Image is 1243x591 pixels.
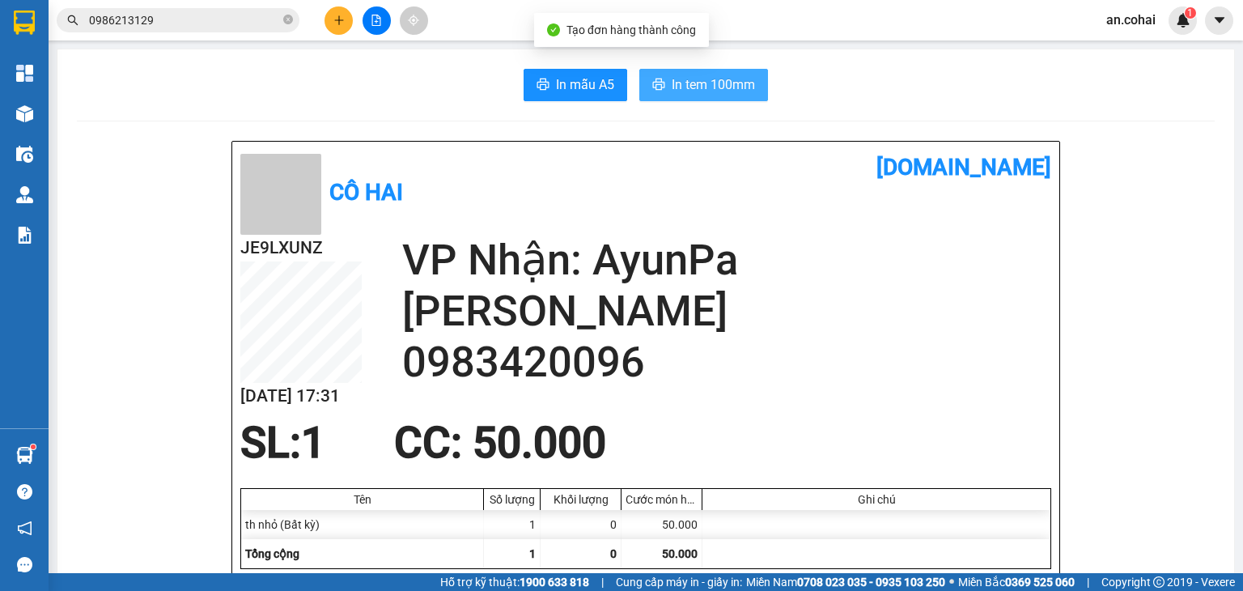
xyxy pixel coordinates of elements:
[16,227,33,244] img: solution-icon
[545,493,617,506] div: Khối lượng
[145,88,316,108] span: [PERSON_NAME] HCM
[67,15,78,26] span: search
[440,573,589,591] span: Hỗ trợ kỹ thuật:
[245,547,299,560] span: Tổng cộng
[652,78,665,93] span: printer
[746,573,945,591] span: Miền Nam
[1212,13,1227,28] span: caret-down
[363,6,391,35] button: file-add
[1185,7,1196,19] sup: 1
[16,146,33,163] img: warehouse-icon
[240,418,301,468] span: SL:
[402,235,1051,286] h2: VP Nhận: AyunPa
[333,15,345,26] span: plus
[1153,576,1165,588] span: copyright
[240,235,362,261] h2: JE9LXUNZ
[7,50,88,75] h2: GTIK8Y4X
[1093,10,1169,30] span: an.cohai
[537,78,549,93] span: printer
[616,573,742,591] span: Cung cấp máy in - giấy in:
[484,510,541,539] div: 1
[283,15,293,24] span: close-circle
[371,15,382,26] span: file-add
[1205,6,1233,35] button: caret-down
[1176,13,1190,28] img: icon-new-feature
[89,11,280,29] input: Tìm tên, số ĐT hoặc mã đơn
[145,62,176,81] span: Gửi:
[1005,576,1075,589] strong: 0369 525 060
[16,186,33,203] img: warehouse-icon
[610,547,617,560] span: 0
[566,23,696,36] span: Tạo đơn hàng thành công
[283,13,293,28] span: close-circle
[520,576,589,589] strong: 1900 633 818
[241,510,484,539] div: th nhỏ (Bất kỳ)
[524,69,627,101] button: printerIn mẫu A5
[408,15,419,26] span: aim
[145,44,204,56] span: [DATE] 16:57
[384,419,616,467] div: CC : 50.000
[529,547,536,560] span: 1
[662,547,698,560] span: 50.000
[626,493,698,506] div: Cước món hàng
[547,23,560,36] span: check-circle
[601,573,604,591] span: |
[329,179,403,206] b: Cô Hai
[797,576,945,589] strong: 0708 023 035 - 0935 103 250
[245,493,479,506] div: Tên
[488,493,536,506] div: Số lượng
[958,573,1075,591] span: Miền Bắc
[145,112,185,140] span: cục
[639,69,768,101] button: printerIn tem 100mm
[17,521,32,536] span: notification
[876,154,1051,181] b: [DOMAIN_NAME]
[16,447,33,464] img: warehouse-icon
[301,418,325,468] span: 1
[240,383,362,410] h2: [DATE] 17:31
[672,74,755,95] span: In tem 100mm
[402,286,1051,337] h2: [PERSON_NAME]
[556,74,614,95] span: In mẫu A5
[325,6,353,35] button: plus
[16,105,33,122] img: warehouse-icon
[706,493,1046,506] div: Ghi chú
[621,510,702,539] div: 50.000
[14,11,35,35] img: logo-vxr
[541,510,621,539] div: 0
[16,65,33,82] img: dashboard-icon
[400,6,428,35] button: aim
[949,579,954,585] span: ⚪️
[17,484,32,500] span: question-circle
[1187,7,1193,19] span: 1
[31,444,36,449] sup: 1
[41,11,108,36] b: Cô Hai
[17,557,32,572] span: message
[402,337,1051,388] h2: 0983420096
[1087,573,1089,591] span: |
